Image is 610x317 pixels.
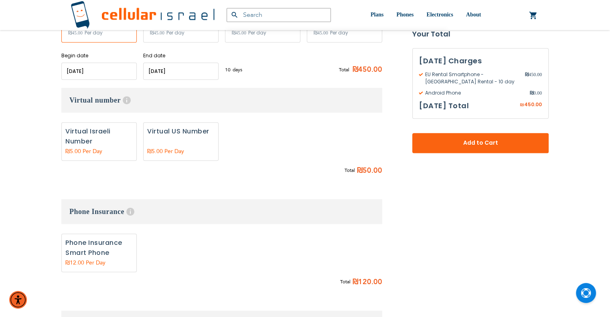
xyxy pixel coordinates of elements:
[330,29,348,36] span: Per day
[524,101,542,108] span: 450.00
[232,30,246,36] span: ₪45.00
[339,66,349,73] span: Total
[412,28,549,40] strong: Your Total
[525,71,529,78] span: ₪
[123,96,131,104] span: Help
[371,12,384,18] span: Plans
[419,55,542,67] h3: [DATE] Charges
[530,89,533,97] span: ₪
[419,100,469,112] h3: [DATE] Total
[426,12,453,18] span: Electronics
[61,199,382,224] h3: Phone Insurance
[349,64,382,76] span: ₪450.00
[358,276,382,288] span: 120.00
[520,101,524,109] span: ₪
[9,291,27,309] div: Accessibility Menu
[419,71,525,85] span: EU Rental Smartphone - [GEOGRAPHIC_DATA] Rental - 10 day
[314,30,328,36] span: ₪45.00
[419,89,530,97] span: Android Phone
[166,29,184,36] span: Per day
[150,30,164,36] span: ₪45.00
[85,29,103,36] span: Per day
[363,165,382,177] span: 50.00
[225,66,233,73] span: 10
[143,63,219,80] input: MM/DD/YYYY
[248,29,266,36] span: Per day
[525,71,542,85] span: 450.00
[466,12,481,18] span: About
[61,63,137,80] input: MM/DD/YYYY
[412,133,549,153] button: Add to Cart
[227,8,331,22] input: Search
[233,66,242,73] span: days
[345,166,355,175] span: Total
[353,276,358,288] span: ₪
[143,52,219,59] label: End date
[61,52,137,59] label: Begin date
[71,1,215,29] img: Cellular Israel Logo
[530,89,542,97] span: 0.00
[340,278,351,286] span: Total
[68,30,83,36] span: ₪45.00
[439,139,522,147] span: Add to Cart
[357,165,363,177] span: ₪
[396,12,413,18] span: Phones
[61,88,382,113] h3: Virtual number
[126,208,134,216] span: Help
